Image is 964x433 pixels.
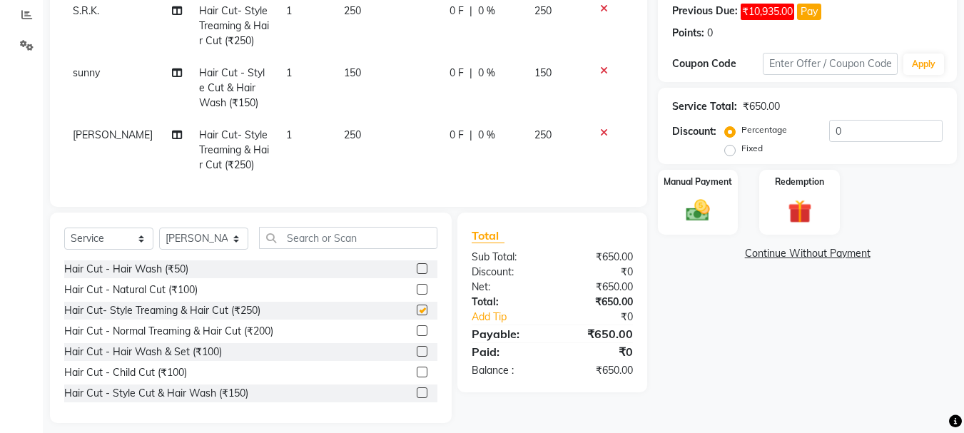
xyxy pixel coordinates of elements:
div: Hair Cut - Hair Wash & Set (₹100) [64,345,222,360]
label: Redemption [775,175,824,188]
img: _gift.svg [781,197,819,226]
span: 0 F [450,4,464,19]
span: Hair Cut- Style Treaming & Hair Cut (₹250) [199,128,269,171]
div: Hair Cut - Hair Wash (₹50) [64,262,188,277]
div: Paid: [461,343,552,360]
span: 250 [344,4,361,17]
span: 1 [286,66,292,79]
span: | [470,66,472,81]
span: | [470,128,472,143]
div: Hair Cut - Style Cut & Hair Wash (₹150) [64,386,248,401]
span: ₹10,935.00 [741,4,794,20]
span: Hair Cut - Style Cut & Hair Wash (₹150) [199,66,265,109]
div: Payable: [461,325,552,342]
div: Hair Cut - Child Cut (₹100) [64,365,187,380]
div: Coupon Code [672,56,762,71]
span: Hair Cut- Style Treaming & Hair Cut (₹250) [199,4,269,47]
div: Net: [461,280,552,295]
label: Percentage [741,123,787,136]
button: Pay [797,4,821,20]
span: S.R.K. [73,4,99,17]
input: Enter Offer / Coupon Code [763,53,898,75]
label: Manual Payment [664,175,732,188]
div: Discount: [461,265,552,280]
label: Fixed [741,142,763,155]
span: 0 % [478,4,495,19]
div: ₹0 [552,265,644,280]
span: 0 % [478,128,495,143]
a: Continue Without Payment [661,246,954,261]
span: 0 F [450,128,464,143]
div: Hair Cut - Natural Cut (₹100) [64,282,198,297]
span: 0 F [450,66,464,81]
span: 250 [534,4,552,17]
span: 150 [344,66,361,79]
span: 250 [344,128,361,141]
div: Total: [461,295,552,310]
div: ₹650.00 [552,280,644,295]
div: ₹650.00 [552,325,644,342]
input: Search or Scan [259,227,437,249]
div: ₹650.00 [552,295,644,310]
span: 1 [286,4,292,17]
span: 0 % [478,66,495,81]
div: 0 [707,26,713,41]
span: 1 [286,128,292,141]
span: | [470,4,472,19]
div: Balance : [461,363,552,378]
div: Discount: [672,124,716,139]
a: Add Tip [461,310,567,325]
span: 250 [534,128,552,141]
div: ₹0 [568,310,644,325]
div: Hair Cut - Normal Treaming & Hair Cut (₹200) [64,324,273,339]
img: _cash.svg [679,197,717,224]
button: Apply [903,54,944,75]
div: ₹0 [552,343,644,360]
div: Points: [672,26,704,41]
div: ₹650.00 [552,363,644,378]
div: Hair Cut- Style Treaming & Hair Cut (₹250) [64,303,260,318]
span: Total [472,228,504,243]
div: ₹650.00 [552,250,644,265]
span: 150 [534,66,552,79]
div: Service Total: [672,99,737,114]
div: Sub Total: [461,250,552,265]
div: ₹650.00 [743,99,780,114]
span: [PERSON_NAME] [73,128,153,141]
div: Previous Due: [672,4,738,20]
span: sunny [73,66,100,79]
